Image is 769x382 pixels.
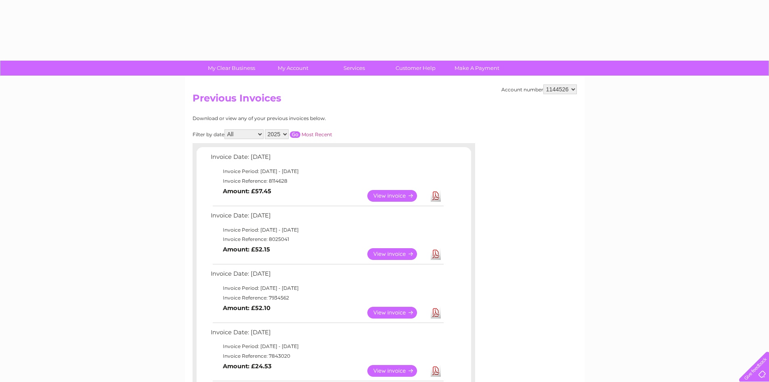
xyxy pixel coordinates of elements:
[193,129,404,139] div: Filter by date
[209,327,445,342] td: Invoice Date: [DATE]
[431,365,441,377] a: Download
[382,61,449,76] a: Customer Help
[302,131,332,137] a: Most Recent
[223,246,270,253] b: Amount: £52.15
[431,190,441,202] a: Download
[209,293,445,303] td: Invoice Reference: 7934562
[223,188,271,195] b: Amount: £57.45
[367,365,427,377] a: View
[223,304,270,312] b: Amount: £52.10
[209,225,445,235] td: Invoice Period: [DATE] - [DATE]
[367,190,427,202] a: View
[367,248,427,260] a: View
[260,61,326,76] a: My Account
[193,93,577,108] h2: Previous Invoices
[209,268,445,283] td: Invoice Date: [DATE]
[209,351,445,361] td: Invoice Reference: 7843020
[209,283,445,293] td: Invoice Period: [DATE] - [DATE]
[367,307,427,319] a: View
[209,176,445,186] td: Invoice Reference: 8114628
[209,234,445,244] td: Invoice Reference: 8025041
[209,152,445,167] td: Invoice Date: [DATE]
[209,342,445,351] td: Invoice Period: [DATE] - [DATE]
[223,363,272,370] b: Amount: £24.53
[431,307,441,319] a: Download
[431,248,441,260] a: Download
[444,61,510,76] a: Make A Payment
[209,210,445,225] td: Invoice Date: [DATE]
[321,61,388,76] a: Services
[209,167,445,176] td: Invoice Period: [DATE] - [DATE]
[501,84,577,94] div: Account number
[193,116,404,121] div: Download or view any of your previous invoices below.
[198,61,265,76] a: My Clear Business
